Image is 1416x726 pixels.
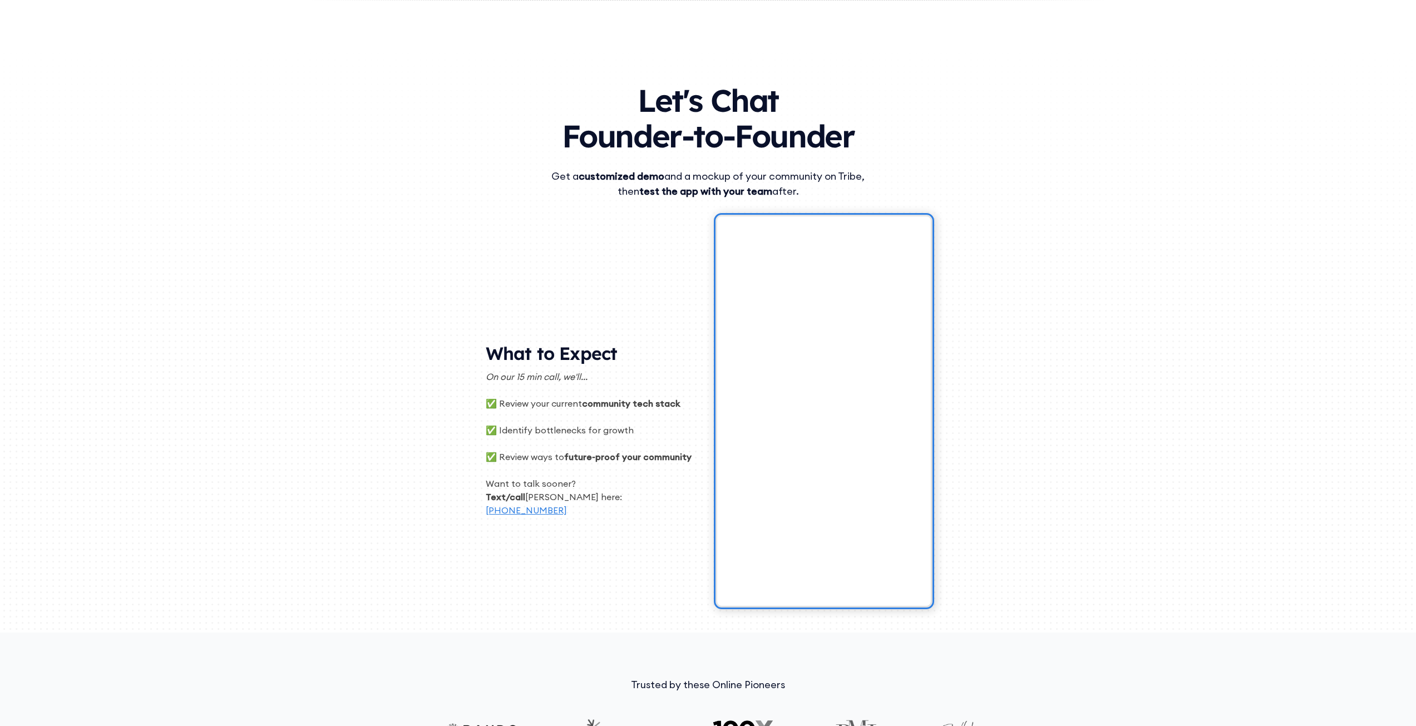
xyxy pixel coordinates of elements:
div: Get a and a mockup of your community on Tribe, then after. [530,169,886,199]
h1: Let's Chat Founder-to-Founder [379,71,1038,160]
h2: What to Expect [486,342,699,370]
strong: test the app with your team [639,185,772,197]
a: [PHONE_NUMBER] [486,505,567,516]
p: ‍ [486,383,699,397]
strong: customized demo [579,170,664,182]
strong: Text/call [486,491,525,502]
p: ‍ [486,437,699,450]
p: Want to talk sooner? [486,477,699,490]
p: ‍ [486,463,699,477]
p: ✅ Review ways to [486,450,699,463]
p: ‍ [PERSON_NAME] here: [486,490,699,503]
strong: community tech stack [582,398,680,409]
iframe: Select a Date & Time - Calendly [717,216,931,606]
p: ‍ [486,410,699,423]
div: Trusted by these Online Pioneers [352,677,1064,692]
p: ✅ Identify bottlenecks for growth [486,423,699,437]
strong: future-proof your community [564,451,692,462]
p: ✅ Review your current [486,397,699,410]
em: On our 15 min call, we'll... [486,371,588,382]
